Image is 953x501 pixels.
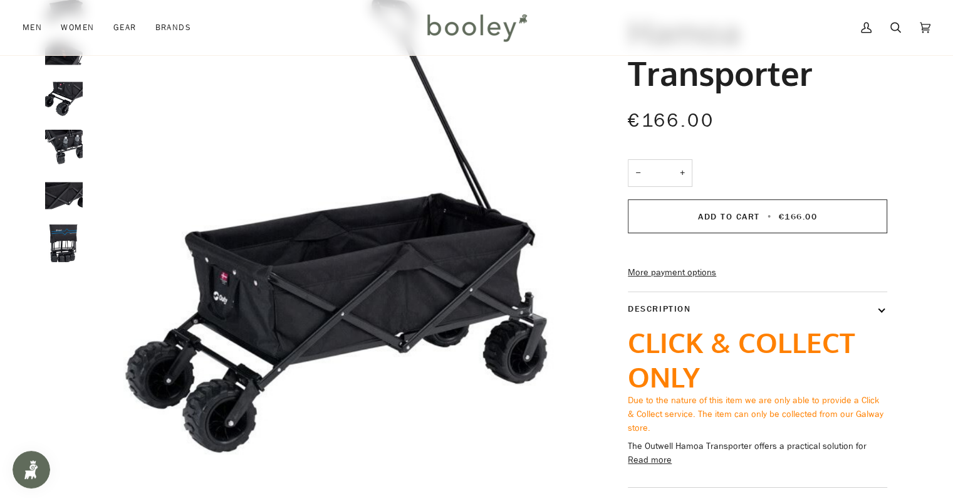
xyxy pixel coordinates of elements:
[628,108,714,134] span: €166.00
[628,159,648,187] button: −
[45,80,83,118] img: Outwell Hamoa Transporter - Booley Galway
[779,211,818,223] span: €166.00
[628,292,887,325] button: Description
[45,224,83,262] img: Outwell Hamoa Transporter - Booley Galway
[763,211,775,223] span: •
[45,129,83,166] img: Outwell Hamoa Transporter - Booley Galway
[155,21,191,34] span: Brands
[422,9,531,46] img: Booley
[628,453,672,467] button: Read more
[628,266,887,280] a: More payment options
[113,21,137,34] span: Gear
[628,199,887,233] button: Add to Cart • €166.00
[698,211,760,223] span: Add to Cart
[672,159,692,187] button: +
[23,21,42,34] span: Men
[628,159,692,187] input: Quantity
[628,440,887,453] p: The Outwell Hamoa Transporter offers a practical solution for
[45,177,83,214] img: Outwell Hamoa Transporter - Booley Galway
[628,325,855,394] span: CLICK & COLLECT ONLY
[13,451,50,488] iframe: Button to open loyalty program pop-up
[628,394,883,433] span: Due to the nature of this item we are only able to provide a Click & Collect service. The item ca...
[61,21,94,34] span: Women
